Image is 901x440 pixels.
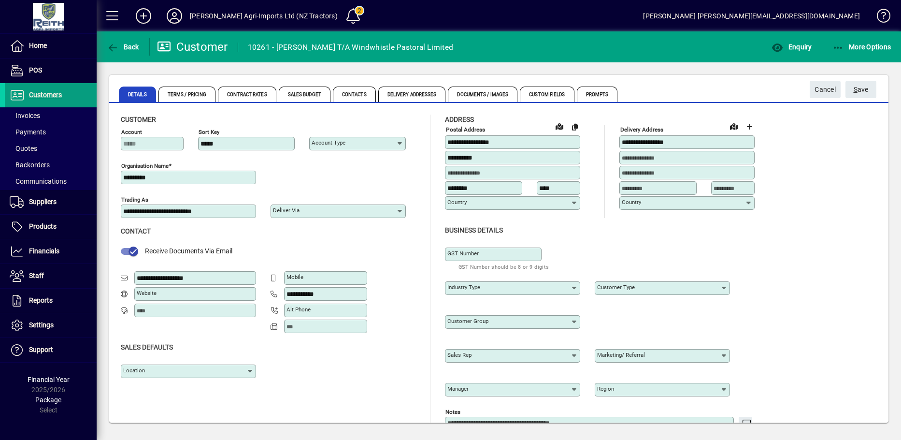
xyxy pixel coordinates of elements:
[29,247,59,255] span: Financials
[5,289,97,313] a: Reports
[121,196,148,203] mat-label: Trading as
[199,129,219,135] mat-label: Sort key
[29,296,53,304] span: Reports
[35,396,61,404] span: Package
[5,313,97,337] a: Settings
[445,116,474,123] span: Address
[447,318,488,324] mat-label: Customer group
[10,145,37,152] span: Quotes
[286,274,303,280] mat-label: Mobile
[5,338,97,362] a: Support
[121,343,173,351] span: Sales defaults
[378,87,446,102] span: Delivery Addresses
[5,215,97,239] a: Products
[577,87,618,102] span: Prompts
[137,290,157,296] mat-label: Website
[29,198,57,205] span: Suppliers
[10,128,46,136] span: Payments
[447,199,467,205] mat-label: Country
[5,124,97,140] a: Payments
[520,87,574,102] span: Custom Fields
[123,367,145,374] mat-label: Location
[29,346,53,353] span: Support
[97,38,150,56] app-page-header-button: Back
[10,177,67,185] span: Communications
[742,119,757,134] button: Choose address
[145,247,232,255] span: Receive Documents Via Email
[279,87,330,102] span: Sales Budget
[458,261,549,272] mat-hint: GST Number should be 8 or 9 digits
[5,107,97,124] a: Invoices
[121,162,169,169] mat-label: Organisation name
[447,352,472,358] mat-label: Sales rep
[5,239,97,264] a: Financials
[643,8,860,24] div: [PERSON_NAME] [PERSON_NAME][EMAIL_ADDRESS][DOMAIN_NAME]
[333,87,376,102] span: Contacts
[107,43,139,51] span: Back
[832,43,891,51] span: More Options
[769,38,814,56] button: Enquiry
[447,284,480,291] mat-label: Industry type
[29,42,47,49] span: Home
[248,40,454,55] div: 10261 - [PERSON_NAME] T/A Windwhistle Pastoral Limited
[597,385,614,392] mat-label: Region
[597,352,645,358] mat-label: Marketing/ Referral
[845,81,876,98] button: Save
[815,82,836,98] span: Cancel
[5,59,97,83] a: POS
[445,226,503,234] span: Business details
[5,34,97,58] a: Home
[567,119,583,134] button: Copy to Delivery address
[810,81,841,98] button: Cancel
[10,112,40,119] span: Invoices
[159,7,190,25] button: Profile
[312,139,345,146] mat-label: Account Type
[28,376,70,383] span: Financial Year
[552,118,567,134] a: View on map
[854,82,869,98] span: ave
[447,385,469,392] mat-label: Manager
[158,87,216,102] span: Terms / Pricing
[29,222,57,230] span: Products
[157,39,228,55] div: Customer
[870,2,889,33] a: Knowledge Base
[448,87,517,102] span: Documents / Images
[597,284,635,291] mat-label: Customer type
[218,87,276,102] span: Contract Rates
[121,129,142,135] mat-label: Account
[830,38,894,56] button: More Options
[772,43,812,51] span: Enquiry
[29,66,42,74] span: POS
[622,199,641,205] mat-label: Country
[121,116,156,123] span: Customer
[104,38,142,56] button: Back
[5,190,97,214] a: Suppliers
[29,321,54,329] span: Settings
[726,118,742,134] a: View on map
[286,306,311,313] mat-label: Alt Phone
[447,250,479,257] mat-label: GST Number
[121,227,151,235] span: Contact
[190,8,338,24] div: [PERSON_NAME] Agri-Imports Ltd (NZ Tractors)
[5,264,97,288] a: Staff
[29,91,62,99] span: Customers
[445,408,460,415] mat-label: Notes
[10,161,50,169] span: Backorders
[128,7,159,25] button: Add
[5,157,97,173] a: Backorders
[273,207,300,214] mat-label: Deliver via
[5,140,97,157] a: Quotes
[119,87,156,102] span: Details
[5,173,97,190] a: Communications
[29,272,44,279] span: Staff
[854,86,858,93] span: S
